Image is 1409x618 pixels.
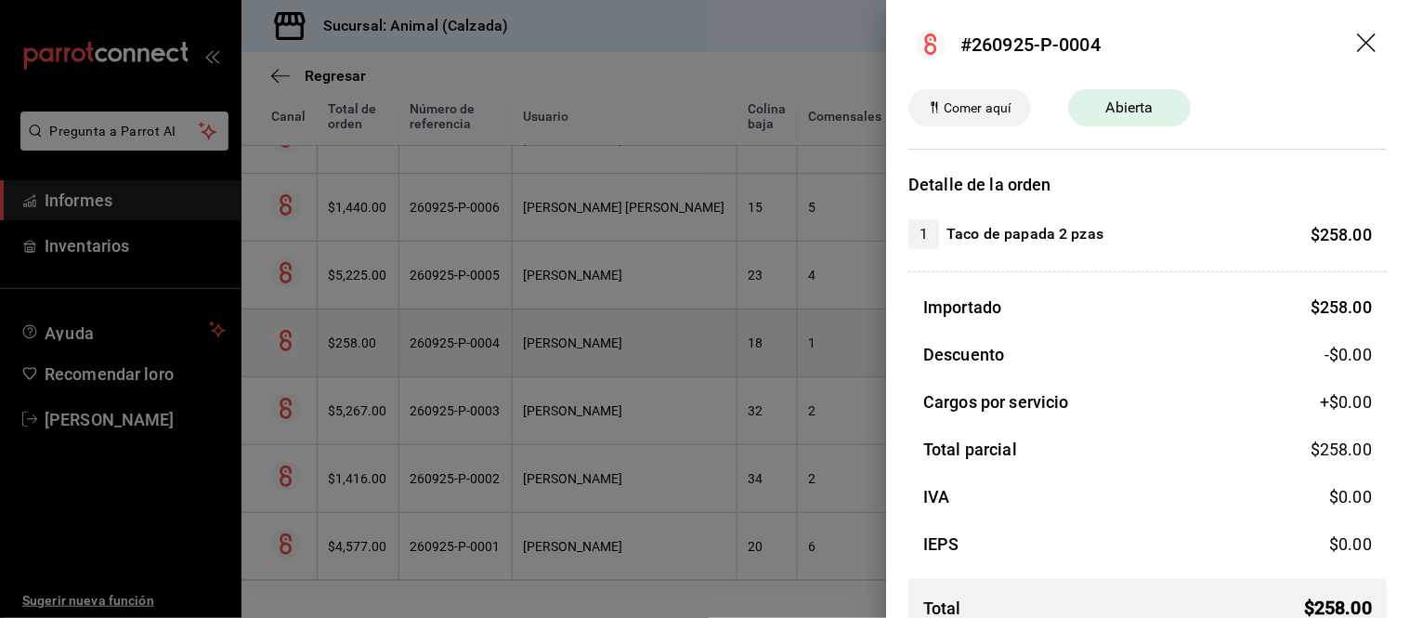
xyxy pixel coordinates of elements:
font: Taco de papada 2 pzas [946,225,1103,243]
font: $ [1329,534,1338,554]
font: Abierta [1106,99,1154,116]
font: Descuento [923,345,1004,364]
font: Total parcial [923,440,1017,459]
font: 258.00 [1320,440,1372,459]
font: $ [1329,487,1338,506]
font: Importado [923,297,1001,317]
font: #260925-P-0004 [960,33,1101,56]
font: -$0.00 [1324,345,1372,364]
font: $ [1311,225,1320,244]
font: Comer aquí [944,100,1011,115]
font: +$ [1320,392,1338,412]
font: Total [923,598,961,618]
font: Detalle de la orden [908,175,1051,194]
font: IEPS [923,534,959,554]
font: 258.00 [1320,297,1372,317]
font: 258.00 [1320,225,1372,244]
font: IVA [923,487,949,506]
font: $ [1311,297,1320,317]
font: 0.00 [1338,392,1372,412]
font: $ [1311,440,1320,459]
button: arrastrar [1357,33,1379,56]
font: 1 [920,225,928,243]
font: 0.00 [1338,487,1372,506]
font: Cargos por servicio [923,392,1069,412]
font: 0.00 [1338,534,1372,554]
